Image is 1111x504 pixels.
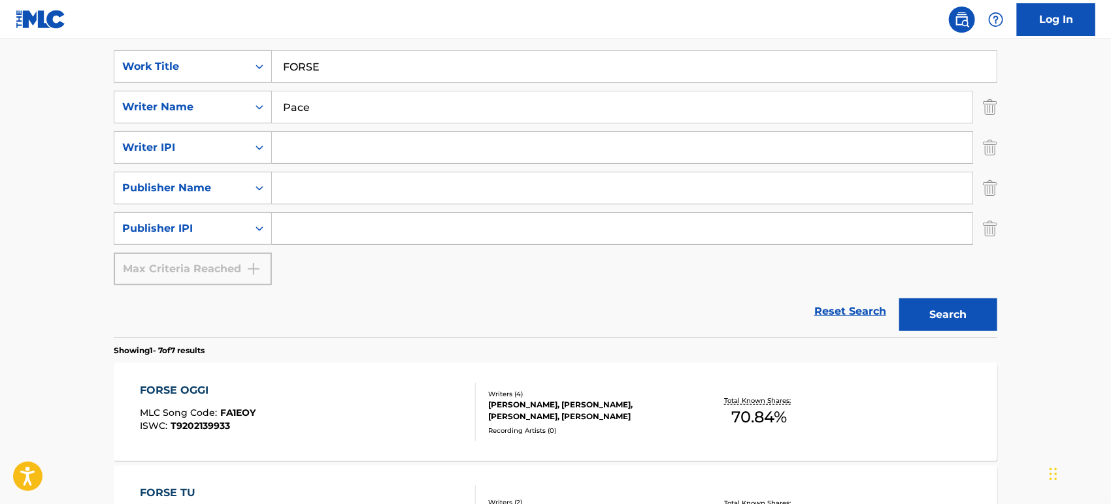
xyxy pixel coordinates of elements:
[488,389,686,399] div: Writers ( 4 )
[114,50,997,338] form: Search Form
[731,405,787,429] span: 70.84 %
[808,297,893,326] a: Reset Search
[983,172,997,204] img: Delete Criterion
[488,426,686,435] div: Recording Artists ( 0 )
[1046,441,1111,504] iframe: Chat Widget
[983,212,997,245] img: Delete Criterion
[221,407,256,418] span: FA1EOY
[114,345,205,356] p: Showing 1 - 7 of 7 results
[171,420,231,432] span: T9202139933
[1017,3,1095,36] a: Log In
[122,99,240,115] div: Writer Name
[16,10,66,29] img: MLC Logo
[988,12,1004,27] img: help
[954,12,970,27] img: search
[983,131,997,164] img: Delete Criterion
[141,407,221,418] span: MLC Song Code :
[1050,454,1057,494] div: Drag
[114,363,997,461] a: FORSE OGGIMLC Song Code:FA1EOYISWC:T9202139933Writers (4)[PERSON_NAME], [PERSON_NAME], [PERSON_NA...
[488,399,686,422] div: [PERSON_NAME], [PERSON_NAME], [PERSON_NAME], [PERSON_NAME]
[122,221,240,236] div: Publisher IPI
[724,396,794,405] p: Total Known Shares:
[141,420,171,432] span: ISWC :
[949,7,975,33] a: Public Search
[983,7,1009,33] div: Help
[983,91,997,123] img: Delete Criterion
[899,298,997,331] button: Search
[141,383,256,398] div: FORSE OGGI
[122,180,240,196] div: Publisher Name
[141,485,258,501] div: FORSE TU
[122,59,240,74] div: Work Title
[122,140,240,155] div: Writer IPI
